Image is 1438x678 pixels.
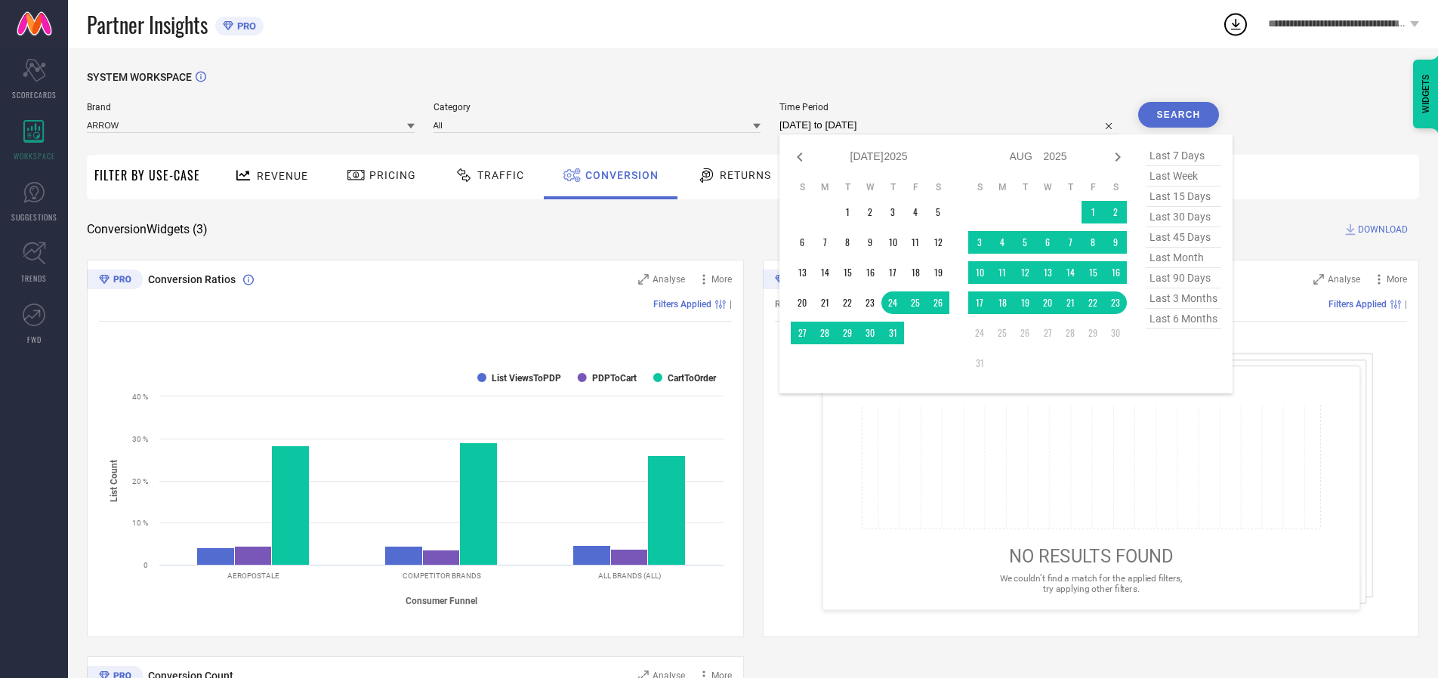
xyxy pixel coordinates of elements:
span: More [1387,274,1407,285]
th: Sunday [791,181,813,193]
td: Wed Aug 06 2025 [1036,231,1059,254]
td: Sat Jul 05 2025 [927,201,949,223]
td: Wed Jul 02 2025 [859,201,881,223]
td: Sat Jul 26 2025 [927,291,949,314]
td: Sat Jul 19 2025 [927,261,949,284]
td: Mon Jul 28 2025 [813,322,836,344]
td: Fri Jul 18 2025 [904,261,927,284]
tspan: List Count [109,459,119,501]
th: Thursday [1059,181,1082,193]
text: ALL BRANDS (ALL) [598,572,661,580]
td: Mon Aug 18 2025 [991,291,1014,314]
td: Mon Jul 21 2025 [813,291,836,314]
td: Sun Aug 24 2025 [968,322,991,344]
td: Tue Aug 26 2025 [1014,322,1036,344]
span: FWD [27,334,42,345]
span: More [711,274,732,285]
td: Fri Aug 22 2025 [1082,291,1104,314]
span: Revenue (% share) [775,299,849,310]
span: Revenue [257,170,308,182]
span: Returns [720,169,771,181]
td: Fri Aug 15 2025 [1082,261,1104,284]
td: Thu Jul 24 2025 [881,291,904,314]
span: Conversion Widgets ( 3 ) [87,222,208,237]
span: SCORECARDS [12,89,57,100]
td: Wed Jul 23 2025 [859,291,881,314]
span: Conversion [585,169,659,181]
span: Conversion Ratios [148,273,236,285]
td: Sat Jul 12 2025 [927,231,949,254]
th: Tuesday [836,181,859,193]
text: 40 % [132,393,148,401]
span: DOWNLOAD [1358,222,1408,237]
td: Tue Jul 08 2025 [836,231,859,254]
text: PDPToCart [592,373,637,384]
span: Partner Insights [87,9,208,40]
td: Sun Jul 06 2025 [791,231,813,254]
div: Open download list [1222,11,1249,38]
span: Pricing [369,169,416,181]
td: Sun Jul 27 2025 [791,322,813,344]
td: Sun Jul 13 2025 [791,261,813,284]
td: Fri Jul 04 2025 [904,201,927,223]
td: Thu Jul 17 2025 [881,261,904,284]
td: Sun Aug 17 2025 [968,291,991,314]
td: Fri Aug 08 2025 [1082,231,1104,254]
span: NO RESULTS FOUND [1008,546,1173,567]
td: Thu Aug 28 2025 [1059,322,1082,344]
td: Sat Aug 23 2025 [1104,291,1127,314]
div: Premium [763,270,819,292]
span: last month [1146,248,1221,268]
span: Traffic [477,169,524,181]
span: last 6 months [1146,309,1221,329]
td: Tue Jul 15 2025 [836,261,859,284]
span: Analyse [653,274,685,285]
td: Wed Aug 13 2025 [1036,261,1059,284]
td: Sat Aug 09 2025 [1104,231,1127,254]
td: Thu Jul 03 2025 [881,201,904,223]
td: Sun Aug 10 2025 [968,261,991,284]
td: Tue Aug 19 2025 [1014,291,1036,314]
span: SYSTEM WORKSPACE [87,71,192,83]
svg: Zoom [638,274,649,285]
th: Sunday [968,181,991,193]
td: Sat Aug 30 2025 [1104,322,1127,344]
td: Sun Jul 20 2025 [791,291,813,314]
span: We couldn’t find a match for the applied filters, try applying other filters. [999,573,1182,593]
td: Mon Aug 04 2025 [991,231,1014,254]
td: Fri Aug 29 2025 [1082,322,1104,344]
span: PRO [233,20,256,32]
span: | [1405,299,1407,310]
td: Wed Jul 09 2025 [859,231,881,254]
td: Thu Aug 21 2025 [1059,291,1082,314]
td: Fri Jul 25 2025 [904,291,927,314]
text: 30 % [132,435,148,443]
span: Filters Applied [653,299,711,310]
td: Tue Jul 22 2025 [836,291,859,314]
th: Tuesday [1014,181,1036,193]
td: Wed Aug 20 2025 [1036,291,1059,314]
td: Mon Aug 25 2025 [991,322,1014,344]
th: Monday [991,181,1014,193]
text: COMPETITOR BRANDS [403,572,481,580]
span: Brand [87,102,415,112]
text: List ViewsToPDP [492,373,561,384]
span: last 90 days [1146,268,1221,288]
td: Wed Jul 16 2025 [859,261,881,284]
td: Tue Aug 12 2025 [1014,261,1036,284]
td: Wed Aug 27 2025 [1036,322,1059,344]
span: Time Period [779,102,1119,112]
span: last 30 days [1146,207,1221,227]
th: Saturday [927,181,949,193]
td: Sat Aug 16 2025 [1104,261,1127,284]
span: last 15 days [1146,186,1221,207]
th: Wednesday [1036,181,1059,193]
span: last 3 months [1146,288,1221,309]
td: Tue Jul 29 2025 [836,322,859,344]
td: Mon Aug 11 2025 [991,261,1014,284]
td: Thu Aug 07 2025 [1059,231,1082,254]
svg: Zoom [1313,274,1324,285]
td: Fri Aug 01 2025 [1082,201,1104,223]
button: Search [1138,102,1220,128]
th: Wednesday [859,181,881,193]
